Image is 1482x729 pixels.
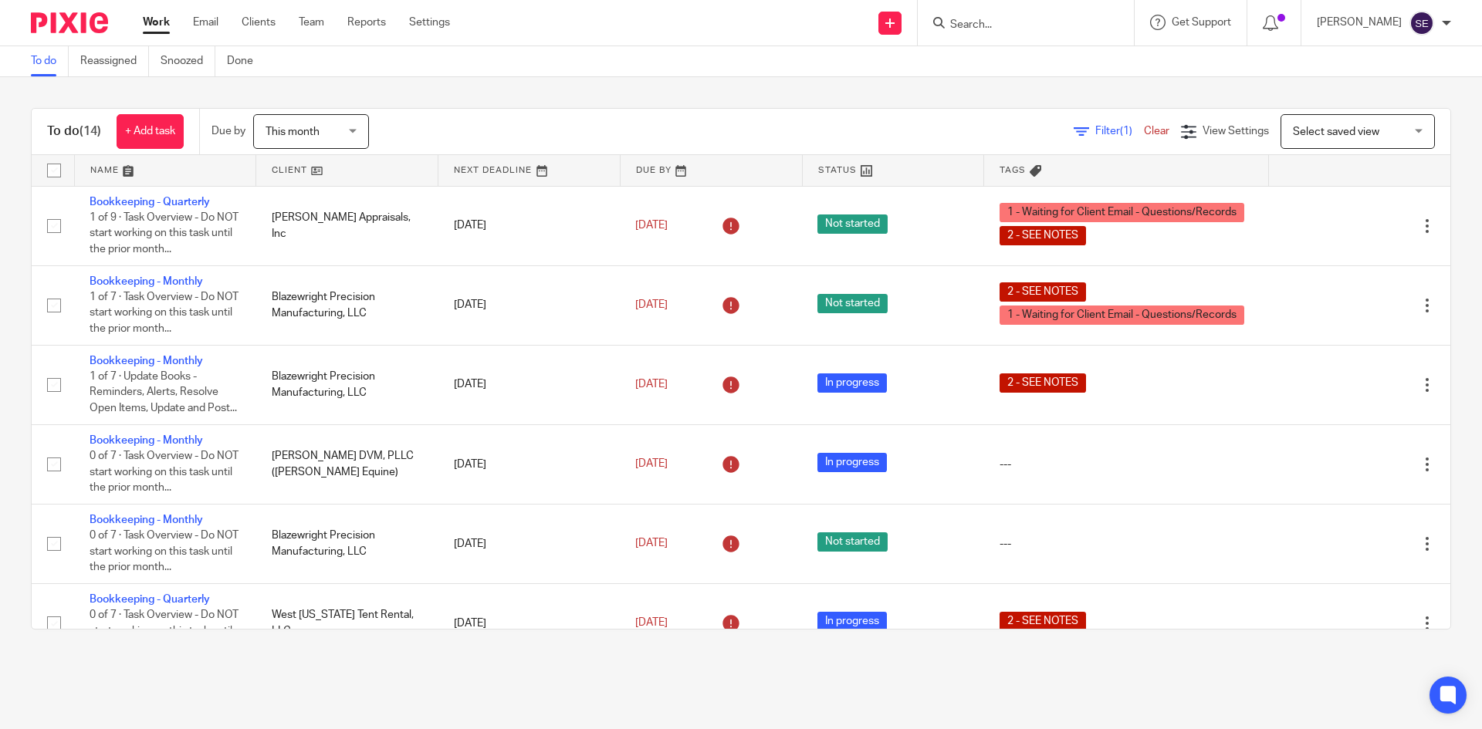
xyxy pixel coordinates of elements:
td: [DATE] [438,345,621,424]
a: Done [227,46,265,76]
td: [DATE] [438,186,621,265]
a: + Add task [117,114,184,149]
span: This month [266,127,320,137]
input: Search [949,19,1088,32]
a: Bookkeeping - Monthly [90,356,203,366]
td: Blazewright Precision Manufacturing, LLC [256,265,438,345]
span: 0 of 7 · Task Overview - Do NOT start working on this task until the prior month... [90,609,239,652]
span: View Settings [1203,126,1269,137]
span: 1 - Waiting for Client Email - Questions/Records [1000,203,1244,222]
span: 0 of 7 · Task Overview - Do NOT start working on this task until the prior month... [90,530,239,572]
span: 1 of 9 · Task Overview - Do NOT start working on this task until the prior month... [90,212,239,255]
span: 2 - SEE NOTES [1000,612,1086,631]
a: Team [299,15,324,30]
span: 2 - SEE NOTES [1000,282,1086,302]
a: Bookkeeping - Monthly [90,435,203,446]
span: [DATE] [635,379,668,390]
span: (1) [1120,126,1132,137]
span: Not started [817,532,888,552]
a: Reassigned [80,46,149,76]
span: Filter [1095,126,1144,137]
span: Not started [817,214,888,234]
p: Due by [211,123,245,139]
a: To do [31,46,69,76]
img: Pixie [31,12,108,33]
a: Bookkeeping - Quarterly [90,197,210,208]
span: 0 of 7 · Task Overview - Do NOT start working on this task until the prior month... [90,451,239,493]
a: Work [143,15,170,30]
div: --- [1000,457,1253,472]
span: (14) [80,125,101,137]
td: [DATE] [438,583,621,663]
a: Snoozed [161,46,215,76]
td: [PERSON_NAME] Appraisals, Inc [256,186,438,265]
h1: To do [47,123,101,140]
span: [DATE] [635,538,668,549]
a: Bookkeeping - Monthly [90,515,203,525]
span: Get Support [1172,17,1231,28]
span: 2 - SEE NOTES [1000,226,1086,245]
td: [DATE] [438,504,621,583]
a: Bookkeeping - Quarterly [90,594,210,605]
span: [DATE] [635,299,668,310]
td: West [US_STATE] Tent Rental, LLC [256,583,438,663]
a: Clients [242,15,276,30]
span: 1 of 7 · Update Books - Reminders, Alerts, Resolve Open Items, Update and Post... [90,371,237,413]
a: Clear [1144,126,1169,137]
span: In progress [817,373,887,393]
span: Not started [817,294,888,313]
span: 1 of 7 · Task Overview - Do NOT start working on this task until the prior month... [90,292,239,334]
a: Email [193,15,218,30]
span: [DATE] [635,618,668,629]
td: [DATE] [438,424,621,504]
div: --- [1000,536,1253,552]
td: Blazewright Precision Manufacturing, LLC [256,345,438,424]
a: Reports [347,15,386,30]
span: In progress [817,612,887,631]
img: svg%3E [1409,11,1434,35]
span: 2 - SEE NOTES [1000,373,1086,393]
td: Blazewright Precision Manufacturing, LLC [256,504,438,583]
span: [DATE] [635,220,668,231]
span: [DATE] [635,458,668,469]
a: Bookkeeping - Monthly [90,276,203,287]
td: [DATE] [438,265,621,345]
span: In progress [817,453,887,472]
span: Tags [1000,166,1026,174]
span: Select saved view [1293,127,1379,137]
a: Settings [409,15,450,30]
p: [PERSON_NAME] [1317,15,1402,30]
span: 1 - Waiting for Client Email - Questions/Records [1000,305,1244,325]
td: [PERSON_NAME] DVM, PLLC ([PERSON_NAME] Equine) [256,424,438,504]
